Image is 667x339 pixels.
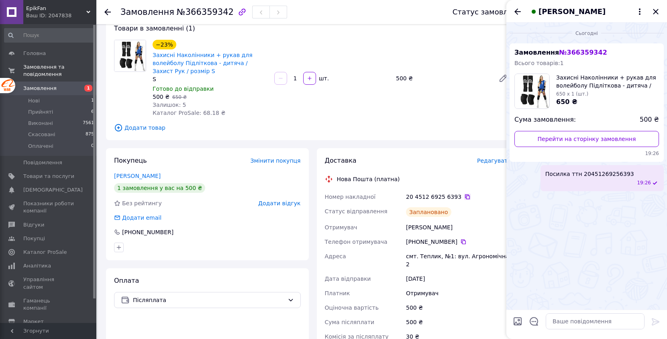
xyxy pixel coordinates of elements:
span: 650 ₴ [172,94,187,100]
span: Дата відправки [325,276,371,282]
span: Маркет [23,318,44,325]
span: [PERSON_NAME] [538,6,606,17]
a: Редагувати [495,70,511,86]
span: 6 [91,108,94,116]
span: EpikFan [26,5,86,12]
span: Замовлення та повідомлення [23,63,96,78]
span: Товари в замовленні (1) [114,25,195,32]
div: шт. [317,74,330,82]
img: 6566514280_w100_h100_zaschitnye-nakolenniki-.jpg [515,74,549,108]
span: Відгуки [23,221,44,229]
img: Захисні Наколінники + рукав для волейболу Підліткова - дитяча / Захист Рук / розмір S [114,40,146,71]
span: Платник [325,290,350,296]
div: смт. Теплик, №1: вул. Агрономічна, 2 [404,249,513,272]
span: Головна [23,50,46,57]
span: Покупці [23,235,45,242]
span: Сьогодні [572,30,601,37]
div: [PHONE_NUMBER] [406,238,511,246]
div: 500 ₴ [404,300,513,315]
div: Додати email [121,214,162,222]
span: Нові [28,97,40,104]
span: 1 [84,85,92,92]
span: Змінити покупця [251,157,301,164]
span: Сума післяплати [325,319,375,325]
div: 12.10.2025 [510,29,664,37]
div: 500 ₴ [393,73,492,84]
div: 1 замовлення у вас на 500 ₴ [114,183,205,193]
span: Замовлення [514,49,607,56]
div: [PHONE_NUMBER] [121,228,174,236]
span: Редагувати [477,157,511,164]
span: [DEMOGRAPHIC_DATA] [23,186,83,194]
div: S [153,75,268,83]
span: Адреса [325,253,346,259]
span: Виконані [28,120,53,127]
span: Залишок: 5 [153,102,186,108]
div: Нова Пошта (платна) [335,175,402,183]
span: Оплата [114,277,139,284]
span: Прийняті [28,108,53,116]
span: 0 [91,143,94,150]
div: −23% [153,40,176,49]
div: Повернутися назад [104,8,111,16]
span: 500 ₴ [640,115,659,125]
span: 650 x 1 (шт.) [556,91,588,97]
div: [PERSON_NAME] [404,220,513,235]
span: № 366359342 [559,49,607,56]
a: Захисні Наколінники + рукав для волейболу Підліткова - дитяча / Захист Рук / розмір S [153,52,253,74]
span: №366359342 [177,7,234,17]
span: Замовлення [23,85,57,92]
a: Перейти на сторінку замовлення [514,131,659,147]
span: Статус відправлення [325,208,388,214]
span: Телефон отримувача [325,239,388,245]
span: Номер накладної [325,194,376,200]
span: Каталог ProSale: 68.18 ₴ [153,110,225,116]
span: Без рейтингу [122,200,162,206]
div: Статус замовлення [453,8,526,16]
button: Назад [513,7,522,16]
span: Покупець [114,157,147,164]
span: Каталог ProSale [23,249,67,256]
span: 7561 [83,120,94,127]
span: Товари та послуги [23,173,74,180]
span: Готово до відправки [153,86,214,92]
span: Післяплата [133,296,284,304]
div: Отримувач [404,286,513,300]
span: Оціночна вартість [325,304,379,311]
span: Скасовані [28,131,55,138]
span: 500 ₴ [153,94,169,100]
span: Повідомлення [23,159,62,166]
button: Відкрити шаблони відповідей [529,316,539,327]
span: Доставка [325,157,357,164]
span: Гаманець компанії [23,297,74,312]
span: 19:26 12.10.2025 [514,150,659,157]
span: Оплачені [28,143,53,150]
span: Замовлення [120,7,174,17]
span: Додати відгук [258,200,300,206]
span: Захисні Наколінники + рукав для волейболу Підліткова - дитяча / Захист Рук / розмір S [556,74,659,90]
span: 650 ₴ [556,98,577,106]
span: Отримувач [325,224,357,231]
div: 20 4512 6925 6393 [406,193,511,201]
div: Заплановано [406,207,451,217]
span: 19:26 12.10.2025 [637,180,651,186]
div: 500 ₴ [404,315,513,329]
span: 1 [91,97,94,104]
span: Посилка ттн 20451269256393 [545,170,634,178]
span: Всього товарів: 1 [514,60,564,66]
span: Аналітика [23,262,51,270]
span: Управління сайтом [23,276,74,290]
input: Пошук [4,28,95,43]
div: Ваш ID: 2047838 [26,12,96,19]
span: Показники роботи компанії [23,200,74,214]
span: Сума замовлення: [514,115,576,125]
button: Закрити [651,7,661,16]
a: [PERSON_NAME] [114,173,161,179]
div: Додати email [113,214,162,222]
button: [PERSON_NAME] [529,6,645,17]
span: Додати товар [114,123,511,132]
div: [DATE] [404,272,513,286]
span: 875 [86,131,94,138]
